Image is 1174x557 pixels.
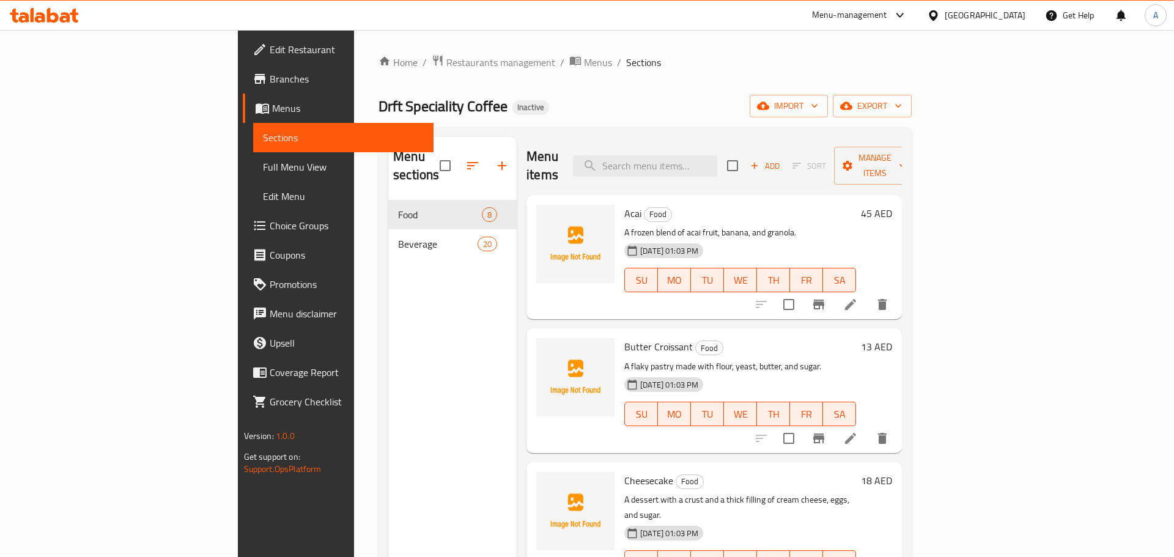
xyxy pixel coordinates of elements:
span: TU [696,405,719,423]
button: Branch-specific-item [804,424,833,453]
span: WE [729,405,752,423]
button: WE [724,268,757,292]
div: Food [644,207,672,222]
div: [GEOGRAPHIC_DATA] [945,9,1025,22]
button: SU [624,402,658,426]
span: 1.0.0 [276,428,295,444]
button: SU [624,268,658,292]
img: Cheesecake [536,472,615,550]
button: TH [757,268,790,292]
span: Grocery Checklist [270,394,424,409]
a: Restaurants management [432,54,555,70]
span: TU [696,271,719,289]
span: Edit Menu [263,189,424,204]
span: FR [795,405,818,423]
span: [DATE] 01:03 PM [635,528,703,539]
div: Food [695,341,723,355]
span: Promotions [270,277,424,292]
span: Get support on: [244,449,300,465]
button: SA [823,268,856,292]
button: import [750,95,828,117]
a: Menu disclaimer [243,299,434,328]
h6: 18 AED [861,472,892,489]
span: Coupons [270,248,424,262]
button: TH [757,402,790,426]
span: 8 [482,209,497,221]
span: TH [762,271,785,289]
span: FR [795,271,818,289]
span: SU [630,405,653,423]
span: WE [729,271,752,289]
span: export [843,98,902,114]
button: delete [868,424,897,453]
span: TH [762,405,785,423]
span: [DATE] 01:03 PM [635,379,703,391]
a: Support.OpsPlatform [244,461,322,477]
span: Food [644,207,671,221]
span: Butter Croissant [624,338,693,356]
span: Acai [624,204,641,223]
button: Branch-specific-item [804,290,833,319]
img: Acai [536,205,615,283]
nav: breadcrumb [378,54,912,70]
a: Branches [243,64,434,94]
h6: 13 AED [861,338,892,355]
span: Menu disclaimer [270,306,424,321]
span: Sections [263,130,424,145]
span: Add item [745,157,785,175]
div: Food8 [388,200,517,229]
button: FR [790,402,823,426]
button: FR [790,268,823,292]
span: Branches [270,72,424,86]
span: Food [696,341,723,355]
div: items [478,237,497,251]
span: Food [398,207,482,222]
span: Choice Groups [270,218,424,233]
button: MO [658,268,691,292]
a: Edit Restaurant [243,35,434,64]
span: Version: [244,428,274,444]
li: / [560,55,564,70]
button: TU [691,268,724,292]
span: Full Menu View [263,160,424,174]
span: Inactive [512,102,549,113]
a: Edit Menu [253,182,434,211]
li: / [617,55,621,70]
span: Manage items [844,150,906,181]
span: Select section first [785,157,834,175]
button: Add section [487,151,517,180]
a: Grocery Checklist [243,387,434,416]
span: 20 [478,238,497,250]
span: Restaurants management [446,55,555,70]
span: Drft Speciality Coffee [378,92,508,120]
input: search [573,155,717,177]
button: MO [658,402,691,426]
span: Select section [720,153,745,179]
span: SU [630,271,653,289]
span: Add [748,159,781,173]
a: Promotions [243,270,434,299]
button: delete [868,290,897,319]
div: Inactive [512,100,549,115]
a: Coupons [243,240,434,270]
span: Cheesecake [624,471,673,490]
a: Coverage Report [243,358,434,387]
span: SA [828,405,851,423]
span: Sort sections [458,151,487,180]
span: Beverage [398,237,478,251]
span: SA [828,271,851,289]
a: Edit menu item [843,431,858,446]
button: Add [745,157,785,175]
h6: 45 AED [861,205,892,222]
span: Select to update [776,292,802,317]
span: Sections [626,55,661,70]
a: Choice Groups [243,211,434,240]
nav: Menu sections [388,195,517,264]
img: Butter Croissant [536,338,615,416]
p: A frozen blend of acai fruit, banana, and granola. [624,225,856,240]
div: Menu-management [812,8,887,23]
a: Sections [253,123,434,152]
button: Manage items [834,147,916,185]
